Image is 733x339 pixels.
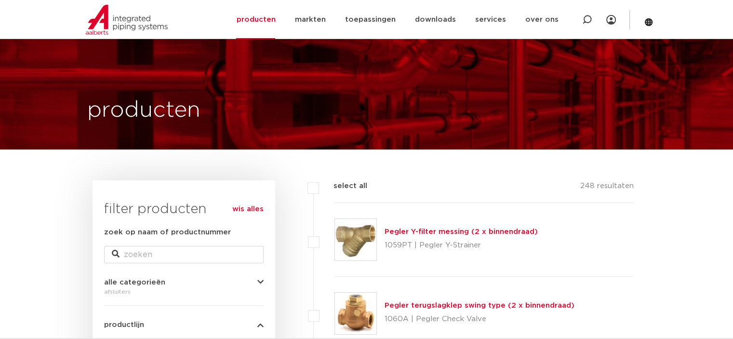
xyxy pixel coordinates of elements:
button: alle categorieën [104,279,264,286]
span: alle categorieën [104,279,165,286]
a: Pegler Y-filter messing (2 x binnendraad) [385,228,538,235]
img: Thumbnail for Pegler terugslagklep swing type (2 x binnendraad) [335,293,376,334]
a: wis alles [232,203,264,215]
p: 1060A | Pegler Check Valve [385,312,574,327]
p: 248 resultaten [580,180,633,195]
button: productlijn [104,321,264,328]
label: zoek op naam of productnummer [104,227,231,238]
input: zoeken [104,246,264,263]
h3: filter producten [104,200,264,219]
img: Thumbnail for Pegler Y-filter messing (2 x binnendraad) [335,219,376,260]
h1: producten [87,95,200,126]
p: 1059PT | Pegler Y-Strainer [385,238,538,253]
span: productlijn [104,321,144,328]
a: Pegler terugslagklep swing type (2 x binnendraad) [385,302,574,309]
label: select all [319,180,367,192]
div: afsluiters [104,286,264,298]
